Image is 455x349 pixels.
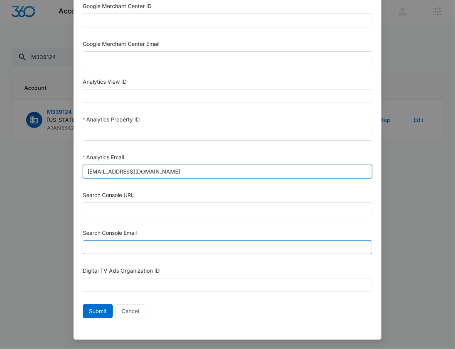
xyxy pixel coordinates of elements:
input: Analytics Property ID [83,127,372,141]
label: Analytics Email [83,154,124,160]
label: Google Merchant Center ID [83,3,152,9]
label: Digital TV Ads Organization ID [83,267,160,274]
label: Search Console URL [83,192,134,198]
input: Analytics View ID [83,89,372,103]
button: Submit [83,304,113,318]
input: Search Console Email [83,240,372,254]
span: Cancel [122,307,139,315]
input: Google Merchant Center Email [83,51,372,65]
input: Google Merchant Center ID [83,13,372,27]
input: Search Console URL [83,202,372,216]
input: Digital TV Ads Organization ID [83,278,372,292]
input: Analytics Email [83,165,372,179]
label: Analytics Property ID [83,116,140,123]
label: Analytics View ID [83,78,127,85]
button: Cancel [115,304,145,318]
label: Search Console Email [83,229,137,236]
label: Google Merchant Center Email [83,40,159,47]
span: Submit [89,307,107,315]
